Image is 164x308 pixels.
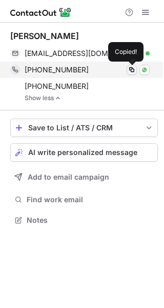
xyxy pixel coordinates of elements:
button: Add to email campaign [10,168,158,186]
span: Notes [27,216,154,225]
img: Whatsapp [141,67,148,73]
span: [PHONE_NUMBER] [25,82,89,91]
span: AI write personalized message [28,148,137,157]
span: [PHONE_NUMBER] [25,65,89,74]
button: Notes [10,213,158,227]
button: AI write personalized message [10,143,158,162]
a: Show less [25,94,158,102]
button: Find work email [10,192,158,207]
span: Find work email [27,195,154,204]
button: save-profile-one-click [10,119,158,137]
span: Add to email campaign [28,173,109,181]
span: [EMAIL_ADDRESS][DOMAIN_NAME] [25,49,142,58]
div: Save to List / ATS / CRM [28,124,140,132]
img: - [55,94,61,102]
img: ContactOut v5.3.10 [10,6,72,18]
div: [PERSON_NAME] [10,31,79,41]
